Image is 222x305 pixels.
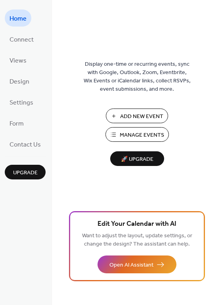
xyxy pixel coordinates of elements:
[5,93,38,111] a: Settings
[105,127,169,142] button: Manage Events
[98,255,176,273] button: Open AI Assistant
[10,13,27,25] span: Home
[110,151,164,166] button: 🚀 Upgrade
[115,154,159,165] span: 🚀 Upgrade
[98,219,176,230] span: Edit Your Calendar with AI
[10,76,29,88] span: Design
[109,261,153,269] span: Open AI Assistant
[10,34,34,46] span: Connect
[120,131,164,139] span: Manage Events
[5,10,31,27] a: Home
[120,112,163,121] span: Add New Event
[5,30,38,48] a: Connect
[5,51,31,69] a: Views
[10,139,41,151] span: Contact Us
[106,109,168,123] button: Add New Event
[5,165,46,179] button: Upgrade
[10,118,24,130] span: Form
[82,231,192,250] span: Want to adjust the layout, update settings, or change the design? The assistant can help.
[10,97,33,109] span: Settings
[5,72,34,90] a: Design
[13,169,38,177] span: Upgrade
[5,114,29,132] a: Form
[84,60,191,93] span: Display one-time or recurring events, sync with Google, Outlook, Zoom, Eventbrite, Wix Events or ...
[10,55,27,67] span: Views
[5,135,46,152] a: Contact Us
